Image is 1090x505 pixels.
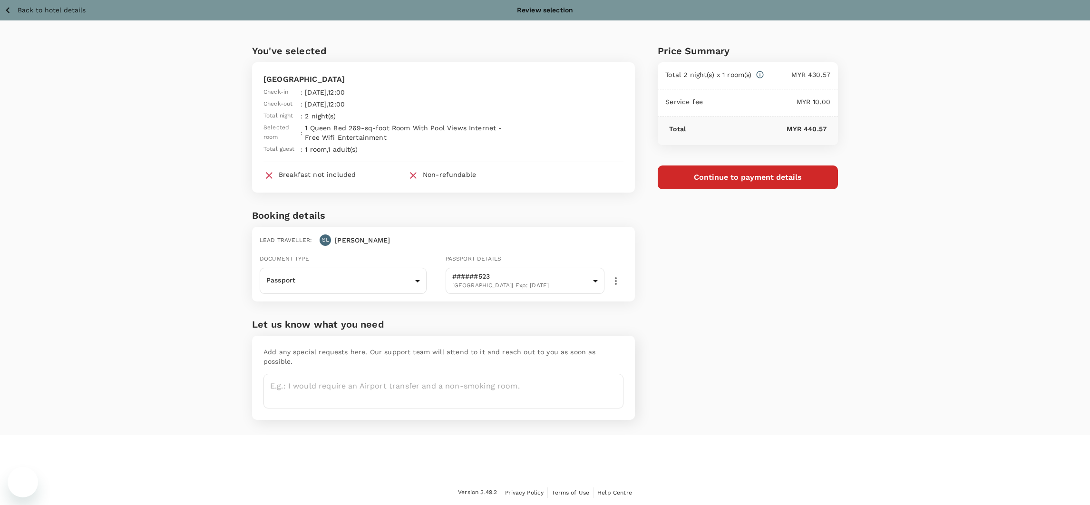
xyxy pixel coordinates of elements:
span: : [301,99,302,109]
span: : [301,145,302,154]
span: Help Centre [597,489,632,496]
p: Passport [266,275,411,285]
span: Passport details [446,255,501,262]
p: [GEOGRAPHIC_DATA] [263,74,623,85]
span: : [301,87,302,97]
div: ######523[GEOGRAPHIC_DATA]| Exp: [DATE] [446,265,605,297]
span: : [301,128,302,137]
a: Privacy Policy [505,487,544,498]
span: : [301,111,302,121]
p: ######523 [452,272,590,281]
a: Help Centre [597,487,632,498]
p: 1 Queen Bed 269-sq-foot Room With Pool Views Internet - Free Wifi Entertainment [305,123,513,142]
p: [DATE] , 12:00 [305,99,513,109]
h6: Let us know what you need [252,317,635,332]
iframe: Button to launch messaging window [8,467,38,497]
span: Total guest [263,145,295,154]
span: Total night [263,111,293,121]
span: Lead traveller : [260,237,312,243]
p: Add any special requests here. Our support team will attend to it and reach out to you as soon as... [263,347,623,366]
p: Total 2 night(s) x 1 room(s) [665,70,751,79]
p: [DATE] , 12:00 [305,87,513,97]
h6: Booking details [252,208,635,223]
span: SL [322,235,329,245]
p: MYR 430.57 [764,70,830,79]
button: Continue to payment details [658,165,838,189]
span: [GEOGRAPHIC_DATA] | Exp: [DATE] [452,281,590,291]
p: Total [669,124,686,134]
div: Passport [260,269,427,293]
table: simple table [263,85,516,154]
p: Back to hotel details [18,5,86,15]
a: Terms of Use [552,487,589,498]
p: Service fee [665,97,703,107]
p: MYR 440.57 [686,124,827,134]
span: Check-in [263,87,288,97]
p: MYR 10.00 [703,97,830,107]
button: Back to hotel details [4,4,86,16]
span: Version 3.49.2 [458,488,497,497]
span: Check-out [263,99,292,109]
p: 1 room , 1 adult(s) [305,145,513,154]
span: Privacy Policy [505,489,544,496]
div: Price Summary [658,43,838,58]
span: Document type [260,255,309,262]
span: Selected room [263,123,301,142]
div: Breakfast not included [279,170,356,179]
p: [PERSON_NAME] [335,235,390,245]
div: Review selection [517,5,573,15]
span: Terms of Use [552,489,589,496]
h6: You've selected [252,43,635,58]
div: Non-refundable [423,170,476,179]
p: 2 night(s) [305,111,513,121]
